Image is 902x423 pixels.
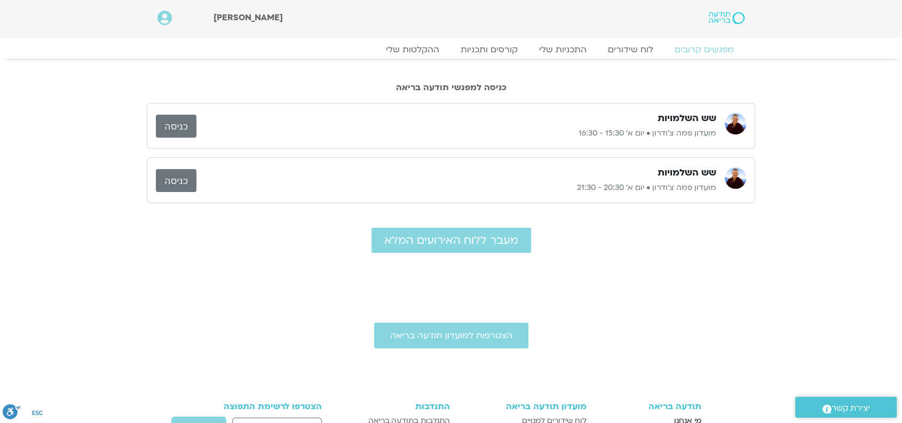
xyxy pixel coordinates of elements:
a: מפגשים קרובים [664,44,745,55]
p: מועדון פמה צ'ודרון • יום א׳ 15:30 - 16:30 [196,127,716,140]
img: מועדון פמה צ'ודרון [725,167,746,189]
h3: תודעה בריאה [597,402,702,411]
a: לוח שידורים [597,44,664,55]
h3: שש השלמויות [658,112,716,125]
a: יצירת קשר [795,397,897,418]
h3: שש השלמויות [658,166,716,179]
img: מועדון פמה צ'ודרון [725,113,746,134]
span: מעבר ללוח האירועים המלא [384,234,518,246]
p: מועדון פמה צ'ודרון • יום א׳ 20:30 - 21:30 [196,181,716,194]
span: הצטרפות למועדון תודעה בריאה [390,331,512,340]
a: קורסים ותכניות [450,44,528,55]
h3: הצטרפו לרשימת התפוצה [201,402,322,411]
span: יצירת קשר [832,401,870,416]
a: מעבר ללוח האירועים המלא [371,228,531,253]
span: [PERSON_NAME] [213,12,283,23]
h3: מועדון תודעה בריאה [461,402,586,411]
nav: Menu [157,44,745,55]
a: התכניות שלי [528,44,597,55]
a: כניסה [156,169,196,192]
h3: התנדבות [351,402,450,411]
a: הצטרפות למועדון תודעה בריאה [374,323,528,348]
a: ההקלטות שלי [375,44,450,55]
h2: כניסה למפגשי תודעה בריאה [147,83,755,92]
a: כניסה [156,115,196,138]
